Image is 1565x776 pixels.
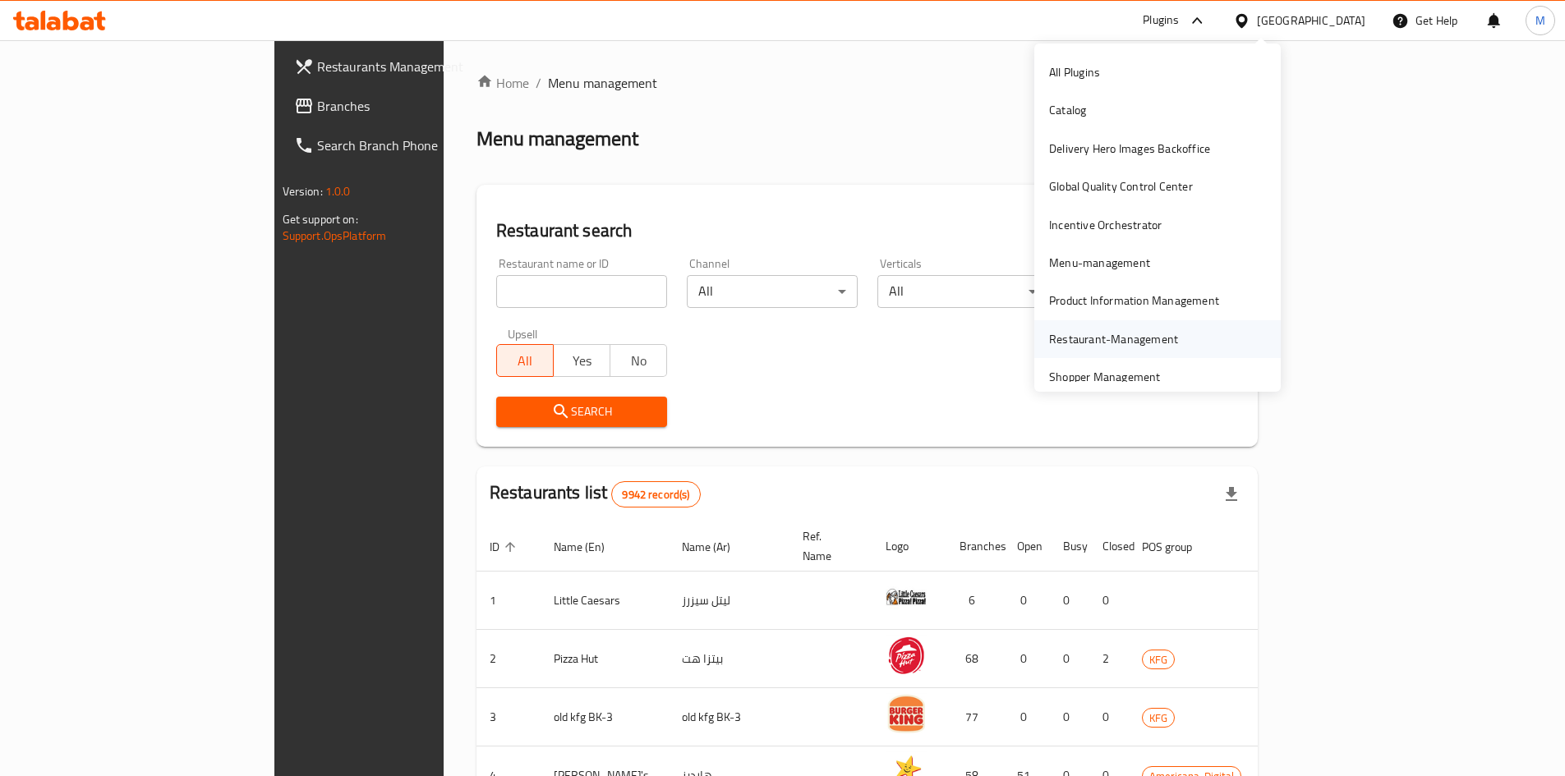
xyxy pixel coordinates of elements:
[1004,521,1050,572] th: Open
[317,96,522,116] span: Branches
[1004,630,1050,688] td: 0
[281,86,536,126] a: Branches
[1089,630,1129,688] td: 2
[1049,292,1219,310] div: Product Information Management
[283,181,323,202] span: Version:
[281,126,536,165] a: Search Branch Phone
[509,402,654,422] span: Search
[496,344,554,377] button: All
[554,537,626,557] span: Name (En)
[886,693,927,734] img: old kfg BK-3
[553,344,610,377] button: Yes
[1050,630,1089,688] td: 0
[476,73,1259,93] nav: breadcrumb
[1049,63,1100,81] div: All Plugins
[504,349,547,373] span: All
[669,572,789,630] td: ليتل سيزرز
[1004,688,1050,746] td: 0
[946,521,1004,572] th: Branches
[541,572,669,630] td: Little Caesars
[803,526,853,566] span: Ref. Name
[886,576,927,618] img: Little Caesars
[1535,11,1545,30] span: M
[946,630,1004,688] td: 68
[283,225,387,246] a: Support.OpsPlatform
[872,521,946,572] th: Logo
[560,349,604,373] span: Yes
[548,73,657,93] span: Menu management
[1049,140,1210,158] div: Delivery Hero Images Backoffice
[610,344,667,377] button: No
[1089,688,1129,746] td: 0
[669,630,789,688] td: بيتزا هت
[1050,688,1089,746] td: 0
[541,630,669,688] td: Pizza Hut
[946,572,1004,630] td: 6
[496,218,1239,243] h2: Restaurant search
[476,126,638,152] h2: Menu management
[1049,254,1150,272] div: Menu-management
[682,537,752,557] span: Name (Ar)
[508,328,538,339] label: Upsell
[1089,521,1129,572] th: Closed
[1049,330,1178,348] div: Restaurant-Management
[325,181,351,202] span: 1.0.0
[886,635,927,676] img: Pizza Hut
[1004,572,1050,630] td: 0
[1049,177,1193,195] div: Global Quality Control Center
[490,480,701,507] h2: Restaurants list
[317,135,522,155] span: Search Branch Phone
[536,73,541,93] li: /
[281,47,536,86] a: Restaurants Management
[611,481,700,507] div: Total records count
[1049,101,1086,119] div: Catalog
[1257,11,1365,30] div: [GEOGRAPHIC_DATA]
[541,688,669,746] td: old kfg BK-3
[496,275,667,308] input: Search for restaurant name or ID..
[1089,572,1129,630] td: 0
[1212,475,1251,514] div: Export file
[1143,709,1174,728] span: KFG
[1049,368,1161,386] div: Shopper Management
[1050,572,1089,630] td: 0
[317,57,522,76] span: Restaurants Management
[1143,650,1174,669] span: KFG
[490,537,521,557] span: ID
[877,275,1048,308] div: All
[612,487,699,503] span: 9942 record(s)
[1049,216,1162,234] div: Incentive Orchestrator
[1142,537,1213,557] span: POS group
[687,275,858,308] div: All
[669,688,789,746] td: old kfg BK-3
[946,688,1004,746] td: 77
[617,349,661,373] span: No
[1050,521,1089,572] th: Busy
[496,397,667,427] button: Search
[283,209,358,230] span: Get support on:
[1143,11,1179,30] div: Plugins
